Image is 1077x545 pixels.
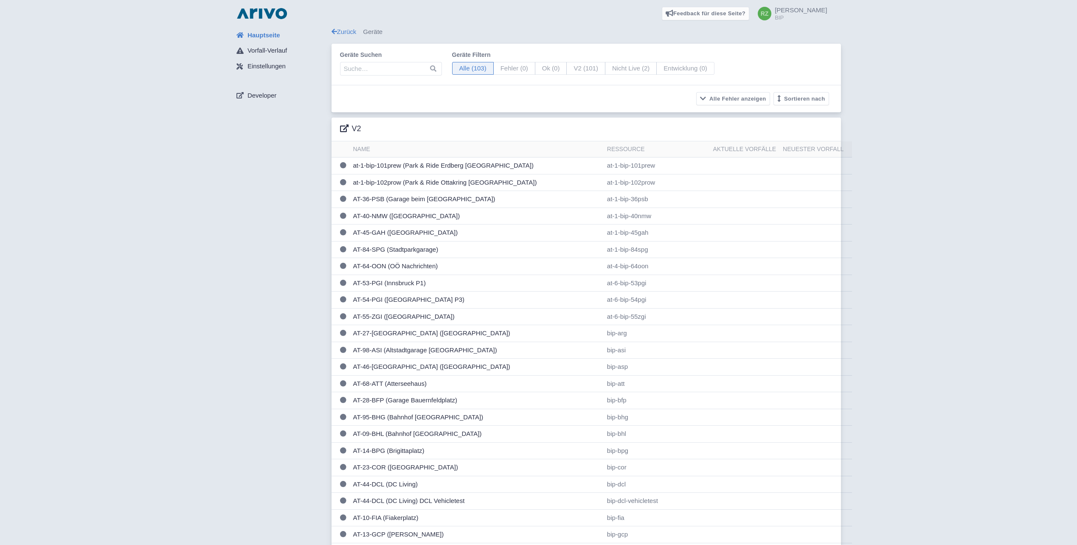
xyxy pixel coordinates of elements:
span: Vorfall-Verlauf [247,46,287,56]
td: bip-bhg [604,409,710,426]
td: at-1-bip-36psb [604,191,710,208]
span: Developer [247,91,276,101]
td: at-1-bip-102prow [604,174,710,191]
th: Ressource [604,141,710,157]
td: bip-dcl [604,476,710,493]
a: Developer [230,87,332,104]
th: Neuester Vorfall [779,141,852,157]
td: bip-gcp [604,526,710,543]
td: AT-10-FIA (Fiakerplatz) [350,509,604,526]
a: Zurück [332,28,357,35]
img: logo [235,7,289,20]
td: AT-28-BFP (Garage Bauernfeldplatz) [350,392,604,409]
a: Hauptseite [230,27,332,43]
div: Geräte [332,27,841,37]
td: bip-bpg [604,442,710,459]
td: at-1-bip-84spg [604,241,710,258]
a: Einstellungen [230,59,332,75]
span: Fehler (0) [493,62,535,75]
td: at-1-bip-45gah [604,225,710,242]
input: Suche… [340,62,442,76]
td: AT-36-PSB (Garage beim [GEOGRAPHIC_DATA]) [350,191,604,208]
td: AT-68-ATT (Atterseehaus) [350,375,604,392]
td: AT-14-BPG (Brigittaplatz) [350,442,604,459]
span: Nicht Live (2) [605,62,657,75]
td: bip-asi [604,342,710,359]
td: AT-23-COR ([GEOGRAPHIC_DATA]) [350,459,604,476]
td: AT-84-SPG (Stadtparkgarage) [350,241,604,258]
td: at-6-bip-53pgi [604,275,710,292]
span: [PERSON_NAME] [775,6,827,14]
td: at-1-bip-102prow (Park & Ride Ottakring [GEOGRAPHIC_DATA]) [350,174,604,191]
td: bip-asp [604,359,710,376]
td: AT-09-BHL (Bahnhof [GEOGRAPHIC_DATA]) [350,426,604,443]
span: Hauptseite [247,31,280,40]
td: bip-arg [604,325,710,342]
th: Name [350,141,604,157]
td: at-1-bip-101prew [604,157,710,174]
td: AT-46-[GEOGRAPHIC_DATA] ([GEOGRAPHIC_DATA]) [350,359,604,376]
td: AT-95-BHG (Bahnhof [GEOGRAPHIC_DATA]) [350,409,604,426]
td: AT-45-GAH ([GEOGRAPHIC_DATA]) [350,225,604,242]
td: AT-40-NMW ([GEOGRAPHIC_DATA]) [350,208,604,225]
td: bip-cor [604,459,710,476]
span: V2 (101) [566,62,605,75]
td: at-6-bip-54pgi [604,292,710,309]
span: Entwicklung (0) [656,62,714,75]
td: AT-44-DCL (DC Living) DCL Vehicletest [350,493,604,510]
td: AT-13-GCP ([PERSON_NAME]) [350,526,604,543]
td: AT-27-[GEOGRAPHIC_DATA] ([GEOGRAPHIC_DATA]) [350,325,604,342]
span: Einstellungen [247,62,286,71]
a: Vorfall-Verlauf [230,43,332,59]
label: Geräte filtern [452,51,714,59]
td: AT-54-PGI ([GEOGRAPHIC_DATA] P3) [350,292,604,309]
td: AT-44-DCL (DC Living) [350,476,604,493]
td: at-6-bip-55zgi [604,308,710,325]
td: bip-bhl [604,426,710,443]
td: AT-53-PGI (Innsbruck P1) [350,275,604,292]
td: at-4-bip-64oon [604,258,710,275]
td: bip-bfp [604,392,710,409]
td: bip-dcl-vehicletest [604,493,710,510]
td: AT-55-ZGI ([GEOGRAPHIC_DATA]) [350,308,604,325]
a: Feedback für diese Seite? [662,7,750,20]
td: AT-64-OON (OÖ Nachrichten) [350,258,604,275]
td: AT-98-ASI (Altstadtgarage [GEOGRAPHIC_DATA]) [350,342,604,359]
h3: V2 [340,124,361,134]
span: Ok (0) [535,62,567,75]
th: Aktuelle Vorfälle [709,141,779,157]
label: Geräte suchen [340,51,442,59]
button: Sortieren nach [773,92,829,105]
td: at-1-bip-40nmw [604,208,710,225]
td: at-1-bip-101prew (Park & Ride Erdberg [GEOGRAPHIC_DATA]) [350,157,604,174]
button: Alle Fehler anzeigen [696,92,770,105]
span: Alle (103) [452,62,494,75]
td: bip-fia [604,509,710,526]
td: bip-att [604,375,710,392]
small: BIP [775,15,827,20]
a: [PERSON_NAME] BIP [753,7,827,20]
